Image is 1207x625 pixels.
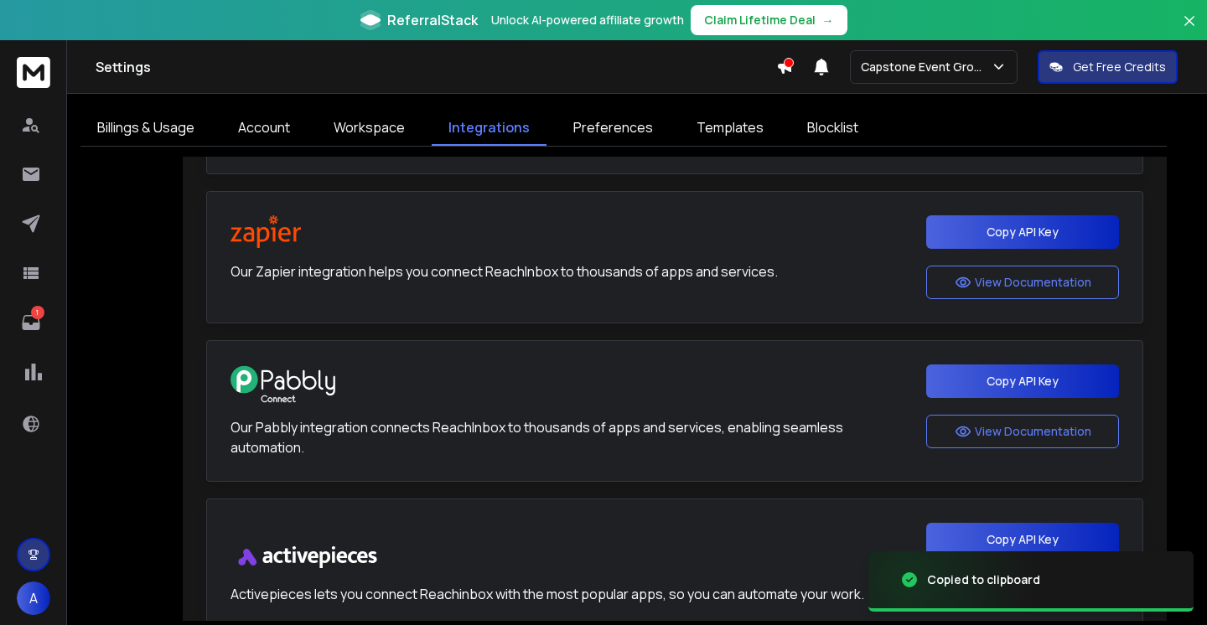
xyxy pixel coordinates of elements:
p: Our Pabbly integration connects ReachInbox to thousands of apps and services, enabling seamless a... [231,417,909,457]
button: A [17,581,50,615]
p: Capstone Event Group [861,59,991,75]
p: Unlock AI-powered affiliate growth [491,12,684,28]
p: Activepieces lets you connect Reachinbox with the most popular apps, so you can automate your work. [231,584,864,604]
p: 1 [31,306,44,319]
button: Get Free Credits [1038,50,1178,84]
button: Claim Lifetime Deal→ [691,5,847,35]
a: Preferences [557,111,670,146]
a: Integrations [432,111,547,146]
p: Get Free Credits [1073,59,1166,75]
a: Workspace [317,111,422,146]
button: Copy API Key [926,364,1119,398]
a: Blocklist [790,111,875,146]
button: Copy API Key [926,215,1119,249]
p: Our Zapier integration helps you connect ReachInbox to thousands of apps and services. [231,261,778,282]
h1: Settings [96,57,776,77]
button: Copy API Key [926,523,1119,556]
div: Copied to clipboard [927,571,1040,588]
button: Close banner [1179,10,1200,50]
span: ReferralStack [387,10,478,30]
a: Account [221,111,307,146]
a: 1 [14,306,48,339]
button: View Documentation [926,415,1119,448]
span: → [822,12,834,28]
a: Templates [680,111,780,146]
button: View Documentation [926,266,1119,299]
a: Billings & Usage [80,111,211,146]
